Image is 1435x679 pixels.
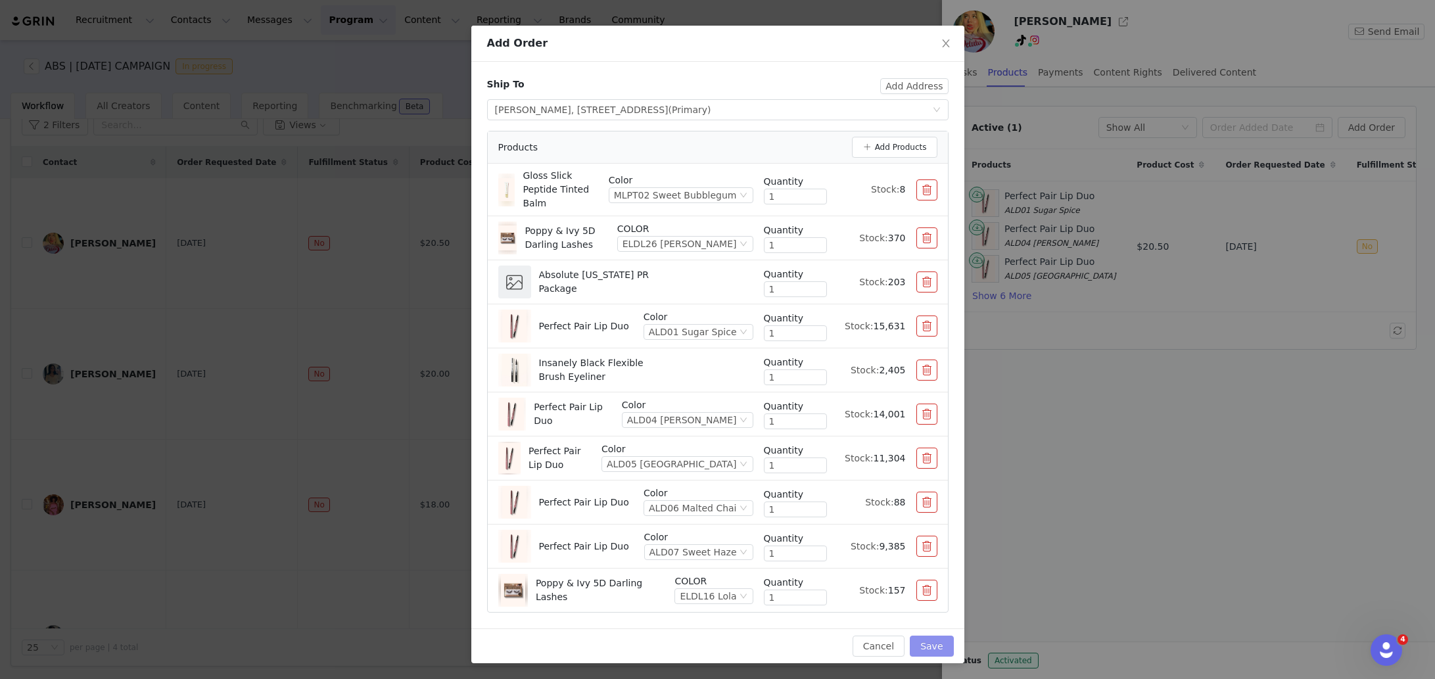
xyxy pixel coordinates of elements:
div: Stock: [837,231,906,245]
img: Image Background Blur [498,526,531,567]
div: Stock: [837,584,906,597]
button: Close [928,26,964,62]
p: Perfect Pair Lip Duo [534,400,611,428]
div: Stock: [837,496,906,509]
iframe: Intercom live chat [1371,634,1402,666]
p: Poppy & Ivy 5D Darling Lashes [536,576,665,604]
button: Cancel [853,636,905,657]
img: Product Image [498,225,517,251]
i: icon: down [740,416,747,425]
div: Stock: [837,363,906,377]
p: Perfect Pair Lip Duo [529,444,591,472]
div: Quantity [764,356,827,369]
div: [PERSON_NAME], [STREET_ADDRESS] [495,100,711,120]
span: 88 [894,497,906,507]
div: Quantity [764,268,827,281]
div: Quantity [764,576,827,590]
p: Perfect Pair Lip Duo [539,540,629,553]
span: 8 [900,184,906,195]
img: Product Image [502,530,527,563]
p: Color [644,530,753,544]
span: 14,001 [874,409,906,419]
span: 15,631 [874,321,906,331]
div: Stock: [837,452,906,465]
i: icon: down [740,504,747,513]
img: Product Image [498,443,521,474]
i: icon: down [740,191,747,200]
div: ALD06 Malted Chai [649,501,737,515]
img: Product Image [502,310,527,342]
p: Color [601,442,753,456]
div: Quantity [764,532,827,546]
p: Color [644,310,753,324]
span: 203 [888,277,906,287]
img: Image Background Blur [498,570,528,611]
div: Quantity [764,175,827,189]
span: (Primary) [669,105,711,115]
span: 370 [888,233,906,243]
i: icon: down [740,592,747,601]
p: Perfect Pair Lip Duo [539,496,629,509]
span: 9,385 [879,541,905,551]
img: Product Image [502,354,527,386]
div: Stock: [837,319,906,333]
div: Quantity [764,400,827,413]
p: Absolute [US_STATE] PR Package [539,268,673,296]
i: icon: down [740,328,747,337]
span: Products [498,141,538,154]
div: ALD01 Sugar Spice [649,325,737,339]
span: 4 [1398,634,1408,645]
img: Image Background Blur [498,482,531,523]
img: Image Background Blur [498,306,531,347]
div: ALD05 Old Hollywood [607,457,737,471]
p: Perfect Pair Lip Duo [539,319,629,333]
div: ELDL26 Zara [623,237,737,251]
div: Stock: [837,408,906,421]
img: Product Image [498,178,515,201]
span: Add Order [487,37,548,49]
p: Color [644,486,753,500]
p: COLOR [617,222,753,236]
i: icon: down [740,460,747,469]
i: icon: close [941,38,951,49]
span: 157 [888,585,906,596]
p: COLOR [674,574,753,588]
p: Gloss Slick Peptide Tinted Balm [523,169,598,210]
img: Product Image [502,486,527,519]
div: MLPT02 Sweet Bubblegum [614,188,737,202]
img: Image Background Blur [498,394,527,435]
span: 2,405 [879,365,905,375]
div: Stock: [837,540,906,553]
div: ALD04 Rose Wood [627,413,737,427]
img: Image Background Blur [498,350,531,391]
div: Quantity [764,223,827,237]
div: Quantity [764,488,827,502]
i: icon: down [740,240,747,249]
p: Color [622,398,753,412]
img: Product Image [500,398,524,431]
div: Quantity [764,312,827,325]
p: Poppy & Ivy 5D Darling Lashes [525,224,606,252]
i: icon: down [740,548,747,557]
p: Insanely Black Flexible Brush Eyeliner [539,356,673,384]
div: Quantity [764,444,827,457]
button: Save [910,636,953,657]
p: Color [609,174,753,187]
div: ELDL16 Lola [680,589,736,603]
div: Stock: [837,275,906,289]
div: ALD07 Sweet Haze [649,545,737,559]
i: icon: down [933,106,941,115]
div: Stock: [837,183,906,197]
div: Ship To [487,78,525,91]
button: Add Address [880,78,948,94]
button: Add Products [852,137,937,158]
span: 11,304 [874,453,906,463]
img: Product Image [501,574,525,607]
